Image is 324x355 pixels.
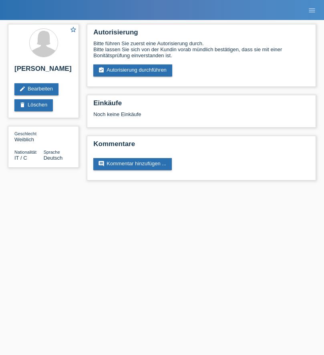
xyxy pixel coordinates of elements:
i: delete [19,102,26,108]
a: deleteLöschen [14,99,53,111]
i: comment [98,160,105,167]
i: edit [19,86,26,92]
span: Nationalität [14,150,36,154]
i: menu [308,6,316,14]
a: menu [304,8,320,12]
div: Weiblich [14,130,44,142]
span: Sprache [44,150,60,154]
div: Noch keine Einkäufe [93,111,310,123]
h2: Autorisierung [93,28,310,40]
i: assignment_turned_in [98,67,105,73]
a: star_border [70,26,77,34]
span: Italien / C / 02.08.2004 [14,155,27,161]
a: commentKommentar hinzufügen ... [93,158,172,170]
a: assignment_turned_inAutorisierung durchführen [93,64,172,76]
span: Deutsch [44,155,63,161]
a: editBearbeiten [14,83,58,95]
h2: [PERSON_NAME] [14,65,72,77]
span: Geschlecht [14,131,36,136]
div: Bitte führen Sie zuerst eine Autorisierung durch. Bitte lassen Sie sich von der Kundin vorab münd... [93,40,310,58]
h2: Einkäufe [93,99,310,111]
i: star_border [70,26,77,33]
h2: Kommentare [93,140,310,152]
